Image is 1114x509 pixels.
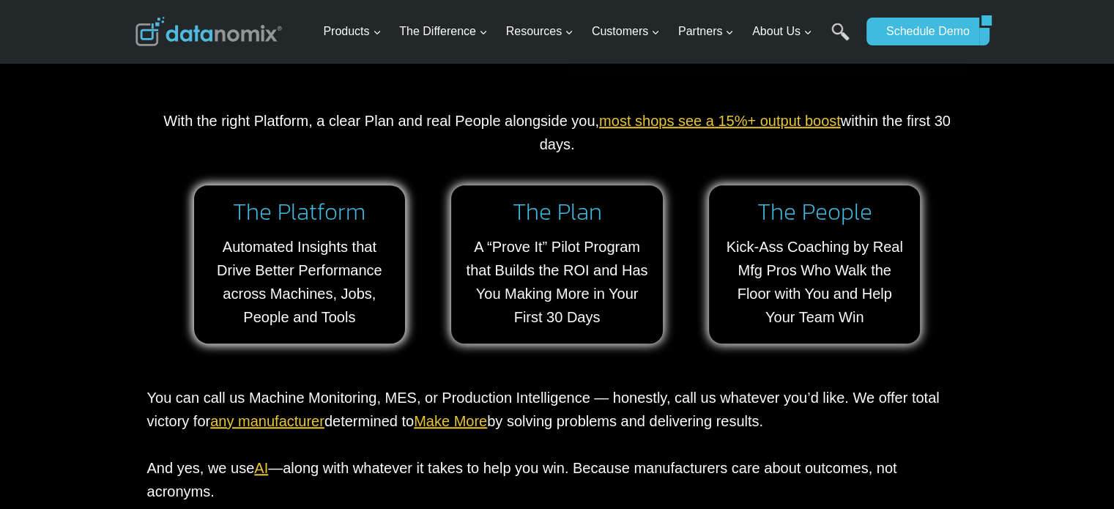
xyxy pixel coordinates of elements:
[330,61,396,74] span: Phone number
[678,22,734,41] span: Partners
[414,413,487,429] a: Make More
[506,22,573,41] span: Resources
[254,460,268,476] a: AI
[330,1,376,14] span: Last Name
[592,22,660,41] span: Customers
[135,17,282,46] img: Datanomix
[1041,439,1114,509] iframe: Chat Widget
[831,23,850,56] a: Search
[599,113,841,129] a: most shops see a 15%+ output boost
[330,181,386,194] span: State/Region
[866,18,979,45] a: Schedule Demo
[210,413,324,429] a: any manufacturer
[147,109,968,156] p: With the right Platform, a clear Plan and real People alongside you, within the first 30 days.
[164,327,186,337] a: Terms
[752,22,812,41] span: About Us
[199,327,247,337] a: Privacy Policy
[317,8,859,56] nav: Primary Navigation
[147,386,968,503] p: You can call us Machine Monitoring, MES, or Production Intelligence — honestly, call us whatever ...
[323,22,381,41] span: Products
[399,22,488,41] span: The Difference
